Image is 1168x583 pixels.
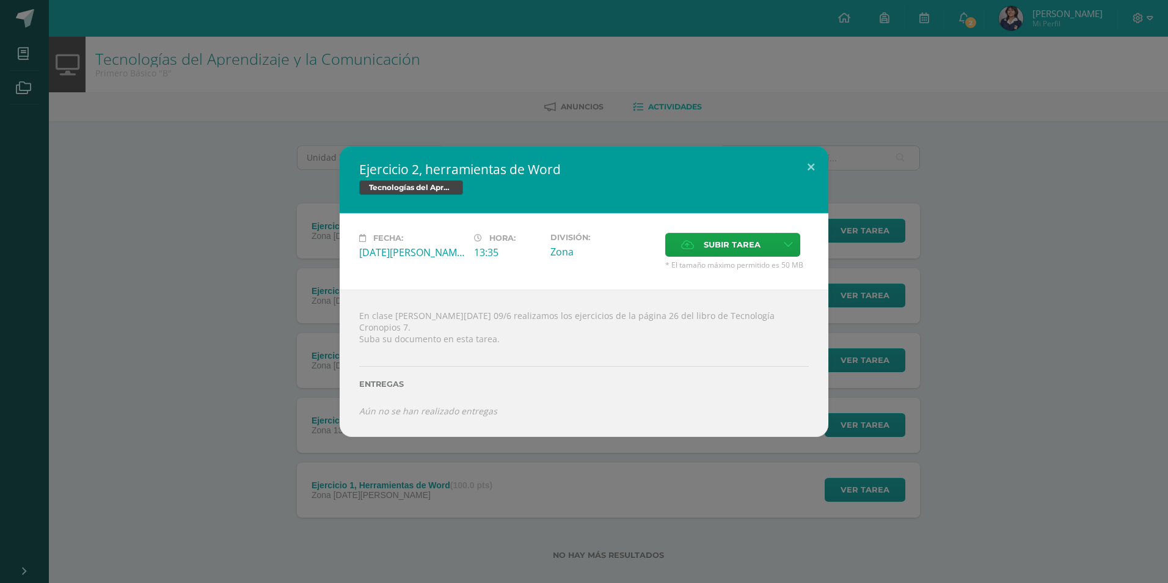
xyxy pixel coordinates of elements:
[665,260,809,270] span: * El tamaño máximo permitido es 50 MB
[359,380,809,389] label: Entregas
[550,245,655,258] div: Zona
[359,180,463,195] span: Tecnologías del Aprendizaje y la Comunicación
[359,246,464,259] div: [DATE][PERSON_NAME]
[794,146,828,188] button: Close (Esc)
[474,246,541,259] div: 13:35
[340,290,828,436] div: En clase [PERSON_NAME][DATE] 09/6 realizamos los ejercicios de la página 26 del libro de Tecnolog...
[359,161,809,178] h2: Ejercicio 2, herramientas de Word
[359,405,497,417] i: Aún no se han realizado entregas
[489,233,516,243] span: Hora:
[373,233,403,243] span: Fecha:
[704,233,761,256] span: Subir tarea
[550,233,655,242] label: División:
